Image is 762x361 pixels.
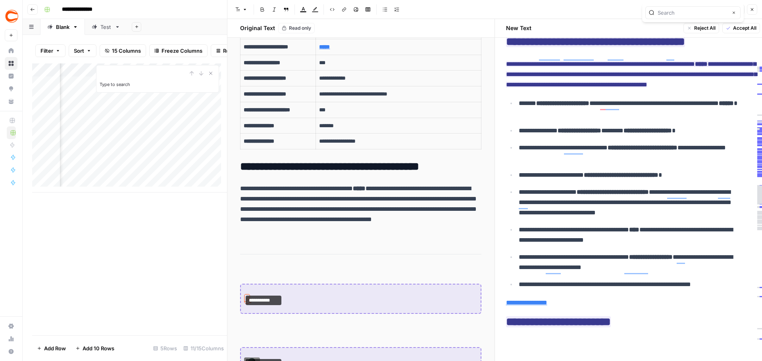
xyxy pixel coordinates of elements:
a: Home [5,44,17,57]
button: Filter [35,44,65,57]
span: Add 10 Rows [83,344,114,352]
button: Add 10 Rows [71,342,119,355]
span: Freeze Columns [162,47,202,55]
button: Accept All [722,23,760,33]
button: Row Height [211,44,257,57]
button: Help + Support [5,345,17,358]
span: Accept All [733,25,756,32]
h2: New Text [506,24,531,32]
button: Reject All [683,23,719,33]
div: Test [100,23,112,31]
button: Freeze Columns [149,44,208,57]
span: Row Height [223,47,252,55]
a: Test [85,19,127,35]
button: Close Search [206,69,216,78]
span: Read only [289,25,311,32]
label: Type to search [100,82,130,87]
span: Reject All [694,25,716,32]
div: 11/15 Columns [180,342,227,355]
a: Insights [5,70,17,82]
input: Search [658,9,727,17]
span: 15 Columns [112,47,141,55]
a: Usage [5,332,17,345]
span: Sort [74,47,84,55]
div: 5 Rows [150,342,180,355]
button: 15 Columns [100,44,146,57]
h2: Original Text [235,24,275,32]
button: Workspace: Covers [5,6,17,26]
span: Add Row [44,344,66,352]
div: Blank [56,23,69,31]
a: Settings [5,320,17,332]
span: Filter [40,47,53,55]
a: Opportunities [5,82,17,95]
a: Browse [5,57,17,70]
img: Covers Logo [5,9,19,23]
a: Blank [40,19,85,35]
a: Your Data [5,95,17,108]
button: Add Row [32,342,71,355]
button: Sort [69,44,96,57]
